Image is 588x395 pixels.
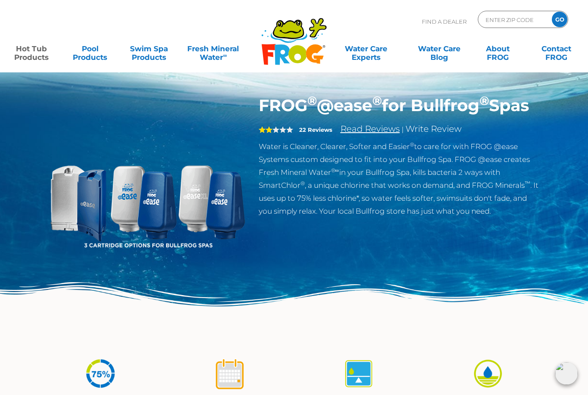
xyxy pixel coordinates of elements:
a: Swim SpaProducts [126,40,172,57]
a: Hot TubProducts [9,40,54,57]
img: openIcon [555,362,578,385]
a: Write Review [405,124,461,134]
sup: ® [372,93,382,108]
img: icon-atease-shock-once [214,358,246,390]
a: AboutFROG [475,40,521,57]
sup: ® [307,93,317,108]
sup: ® [480,93,489,108]
img: icon-atease-75percent-less [84,358,117,390]
sup: ® [410,141,414,148]
span: 2 [259,126,272,133]
strong: 22 Reviews [299,126,332,133]
input: GO [552,12,567,27]
h1: FROG @ease for Bullfrog Spas [259,96,540,115]
span: | [402,125,404,134]
input: Zip Code Form [485,13,543,26]
img: bullfrog-product-hero.png [49,96,246,293]
img: icon-atease-easy-on [472,358,504,390]
a: ContactFROG [534,40,579,57]
img: icon-atease-self-regulates [343,358,375,390]
sup: ® [300,180,305,187]
a: Read Reviews [340,124,400,134]
a: PoolProducts [67,40,113,57]
p: Water is Cleaner, Clearer, Softer and Easier to care for with FROG @ease Systems custom designed ... [259,140,540,218]
sup: ∞ [223,52,227,59]
a: Water CareBlog [416,40,462,57]
a: Water CareExperts [329,40,403,57]
sup: ®∞ [331,167,339,174]
sup: ™ [525,180,530,187]
p: Find A Dealer [422,11,467,32]
a: Fresh MineralWater∞ [185,40,242,57]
